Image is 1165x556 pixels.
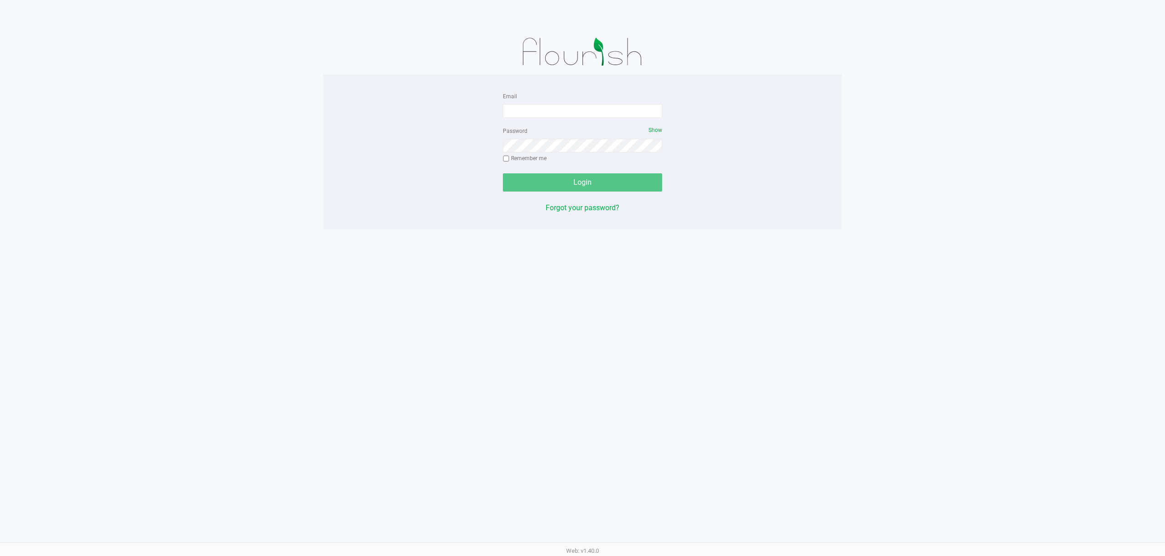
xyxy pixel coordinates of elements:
label: Email [503,92,517,101]
button: Forgot your password? [546,202,619,213]
label: Remember me [503,154,547,162]
input: Remember me [503,156,509,162]
span: Show [648,127,662,133]
span: Web: v1.40.0 [566,547,599,554]
label: Password [503,127,527,135]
